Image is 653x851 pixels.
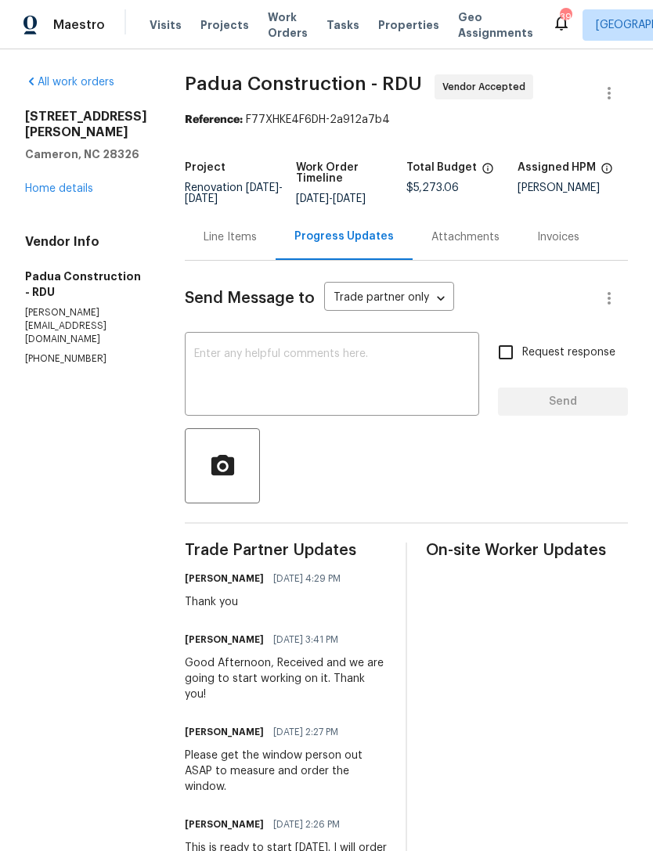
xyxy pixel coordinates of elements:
[560,9,571,25] div: 39
[25,306,147,346] p: [PERSON_NAME][EMAIL_ADDRESS][DOMAIN_NAME]
[185,571,264,586] h6: [PERSON_NAME]
[185,182,283,204] span: Renovation
[333,193,366,204] span: [DATE]
[246,182,279,193] span: [DATE]
[522,344,615,361] span: Request response
[273,632,338,647] span: [DATE] 3:41 PM
[326,20,359,31] span: Tasks
[296,193,329,204] span: [DATE]
[185,543,387,558] span: Trade Partner Updates
[185,162,225,173] h5: Project
[185,724,264,740] h6: [PERSON_NAME]
[200,17,249,33] span: Projects
[25,109,147,140] h2: [STREET_ADDRESS][PERSON_NAME]
[296,162,407,184] h5: Work Order Timeline
[185,182,283,204] span: -
[537,229,579,245] div: Invoices
[268,9,308,41] span: Work Orders
[273,724,338,740] span: [DATE] 2:27 PM
[150,17,182,33] span: Visits
[273,817,340,832] span: [DATE] 2:26 PM
[185,594,350,610] div: Thank you
[406,182,459,193] span: $5,273.06
[53,17,105,33] span: Maestro
[601,162,613,182] span: The hpm assigned to this work order.
[204,229,257,245] div: Line Items
[185,193,218,204] span: [DATE]
[25,269,147,300] h5: Padua Construction - RDU
[518,162,596,173] h5: Assigned HPM
[185,748,387,795] div: Please get the window person out ASAP to measure and order the window.
[406,162,477,173] h5: Total Budget
[25,146,147,162] h5: Cameron, NC 28326
[185,290,315,306] span: Send Message to
[185,632,264,647] h6: [PERSON_NAME]
[185,655,387,702] div: Good Afternoon, Received and we are going to start working on it. Thank you!
[518,182,629,193] div: [PERSON_NAME]
[426,543,628,558] span: On-site Worker Updates
[185,114,243,125] b: Reference:
[25,183,93,194] a: Home details
[273,571,341,586] span: [DATE] 4:29 PM
[458,9,533,41] span: Geo Assignments
[25,77,114,88] a: All work orders
[431,229,500,245] div: Attachments
[294,229,394,244] div: Progress Updates
[324,286,454,312] div: Trade partner only
[296,193,366,204] span: -
[25,352,147,366] p: [PHONE_NUMBER]
[185,112,628,128] div: F77XHKE4F6DH-2a912a7b4
[25,234,147,250] h4: Vendor Info
[185,817,264,832] h6: [PERSON_NAME]
[482,162,494,182] span: The total cost of line items that have been proposed by Opendoor. This sum includes line items th...
[185,74,422,93] span: Padua Construction - RDU
[378,17,439,33] span: Properties
[442,79,532,95] span: Vendor Accepted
